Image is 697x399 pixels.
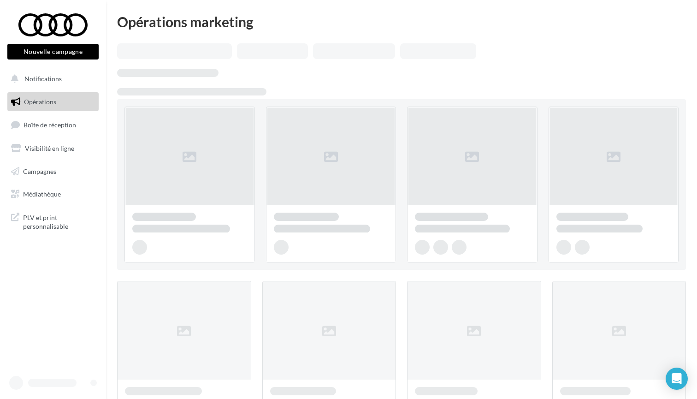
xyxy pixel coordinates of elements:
span: PLV et print personnalisable [23,211,95,231]
button: Nouvelle campagne [7,44,99,60]
a: Opérations [6,92,100,112]
a: Visibilité en ligne [6,139,100,158]
span: Notifications [24,75,62,83]
div: Open Intercom Messenger [666,368,688,390]
span: Campagnes [23,167,56,175]
span: Boîte de réception [24,121,76,129]
button: Notifications [6,69,97,89]
div: Opérations marketing [117,15,686,29]
span: Médiathèque [23,190,61,198]
span: Opérations [24,98,56,106]
a: Médiathèque [6,185,100,204]
a: Boîte de réception [6,115,100,135]
a: Campagnes [6,162,100,181]
a: PLV et print personnalisable [6,208,100,235]
span: Visibilité en ligne [25,144,74,152]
